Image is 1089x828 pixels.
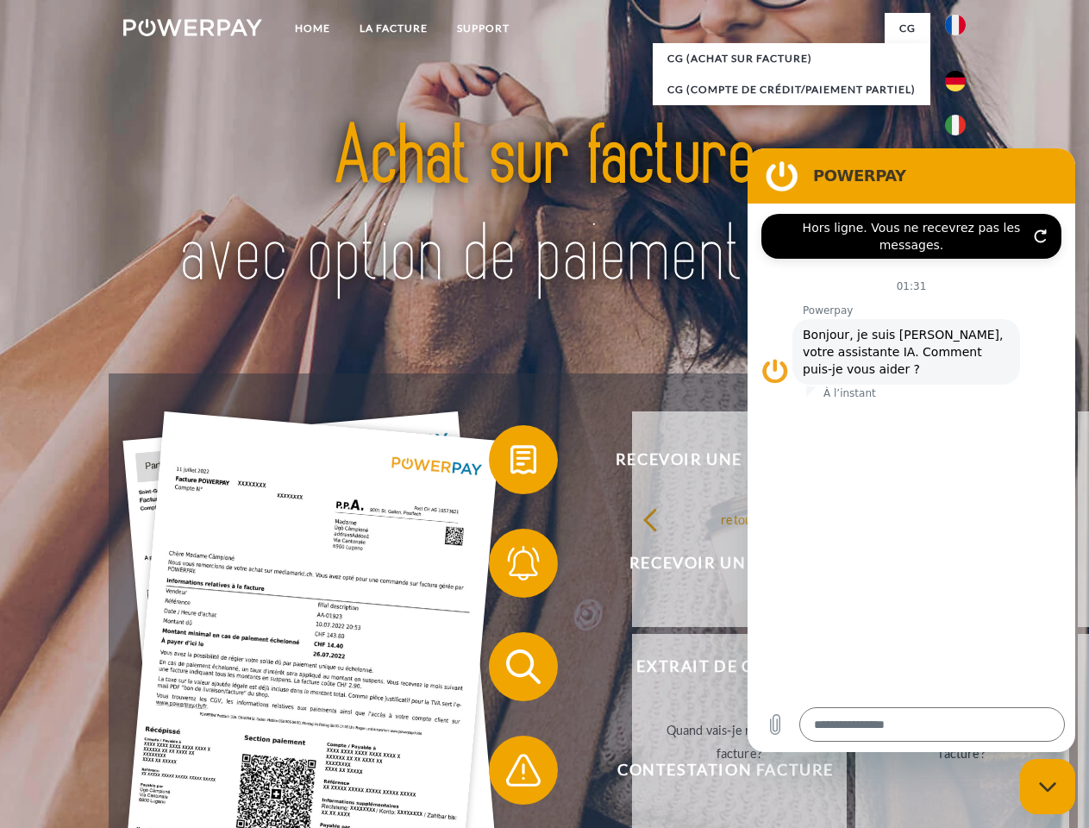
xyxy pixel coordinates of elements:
[489,425,937,494] button: Recevoir une facture ?
[502,542,545,585] img: qb_bell.svg
[642,718,836,765] div: Quand vais-je recevoir ma facture?
[489,529,937,598] button: Recevoir un rappel?
[165,83,924,330] img: title-powerpay_fr.svg
[642,507,836,530] div: retour
[442,13,524,44] a: Support
[123,19,262,36] img: logo-powerpay-white.svg
[345,13,442,44] a: LA FACTURE
[653,43,930,74] a: CG (achat sur facture)
[945,115,966,135] img: it
[489,736,937,805] button: Contestation Facture
[885,13,930,44] a: CG
[945,15,966,35] img: fr
[1020,759,1075,814] iframe: Bouton de lancement de la fenêtre de messagerie, conversation en cours
[502,645,545,688] img: qb_search.svg
[502,749,545,792] img: qb_warning.svg
[489,632,937,701] button: Extrait de compte
[653,74,930,105] a: CG (Compte de crédit/paiement partiel)
[748,148,1075,752] iframe: Fenêtre de messagerie
[502,438,545,481] img: qb_bill.svg
[945,71,966,91] img: de
[280,13,345,44] a: Home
